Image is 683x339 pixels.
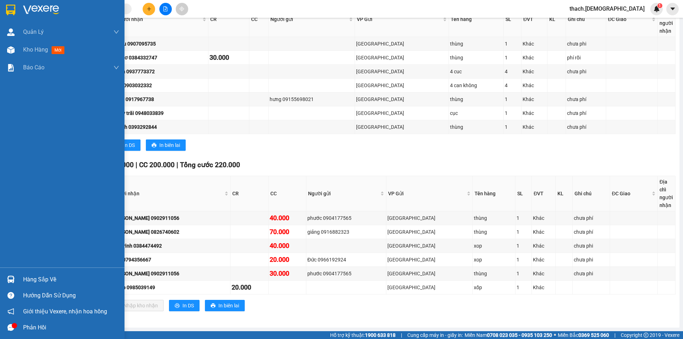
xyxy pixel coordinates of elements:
div: 1 [517,214,530,222]
div: 4 [505,81,520,89]
div: xop [474,242,514,250]
th: SL [515,176,532,211]
td: Sài Gòn [355,37,449,51]
div: phước 0904177565 [307,270,385,277]
span: CC 200.000 [139,161,175,169]
div: hải 0903032332 [115,81,207,89]
img: warehouse-icon [7,28,15,36]
div: thùng [474,270,514,277]
div: [PERSON_NAME] 0902911056 [112,214,229,222]
strong: 0369 525 060 [578,332,609,338]
div: thùng [450,54,502,62]
span: ⚪️ [554,334,556,337]
div: trực 0917967738 [115,95,207,103]
div: xốp [474,284,514,291]
div: [GEOGRAPHIC_DATA] [387,228,471,236]
span: printer [211,303,216,309]
td: Sài Gòn [355,106,449,120]
span: Cung cấp máy in - giấy in: [407,331,463,339]
div: [GEOGRAPHIC_DATA] [356,54,448,62]
td: Sài Gòn [386,225,473,239]
button: plus [143,3,155,15]
div: [GEOGRAPHIC_DATA] [387,270,471,277]
div: Hướng dẫn sử dụng [23,290,119,301]
div: thầy trãi 0948033839 [115,109,207,117]
span: message [7,324,14,331]
button: caret-down [666,3,679,15]
span: notification [7,308,14,315]
span: In DS [182,302,194,309]
span: down [113,29,119,35]
div: 4 cuc [450,68,502,75]
div: 30.000 [210,53,248,63]
img: logo-vxr [6,5,15,15]
span: Miền Nam [465,331,552,339]
span: VP Gửi [357,15,441,23]
div: Khác [533,270,554,277]
th: KL [556,176,573,211]
div: [GEOGRAPHIC_DATA] [356,95,448,103]
div: thùng [474,214,514,222]
div: Phản hồi [23,322,119,333]
div: cục [450,109,502,117]
td: Sài Gòn [386,239,473,253]
td: Sài Gòn [386,211,473,225]
img: warehouse-icon [7,276,15,283]
div: Khác [533,228,554,236]
div: xop [474,256,514,264]
div: [GEOGRAPHIC_DATA] [387,242,471,250]
span: Tổng cước 220.000 [180,161,240,169]
div: chưa phi [567,68,605,75]
span: Kho hàng [23,46,48,53]
div: biên 0937773372 [115,68,207,75]
div: Địa chỉ người nhận [660,178,673,209]
div: chưa phí [567,95,605,103]
div: Khác [523,81,546,89]
button: printerIn biên lai [146,139,186,151]
div: Khác [523,54,546,62]
div: 40.000 [270,241,305,251]
th: CC [249,2,269,37]
div: 30.000 [270,269,305,279]
div: chưa phi [574,242,609,250]
div: 4 can không [450,81,502,89]
div: [GEOGRAPHIC_DATA] [356,123,448,131]
td: Sài Gòn [355,120,449,134]
div: chưa phi [567,40,605,48]
div: [PERSON_NAME] 0902911056 [112,270,229,277]
th: CC [269,176,306,211]
div: chưa phí [574,214,609,222]
div: chưa phi [574,256,609,264]
th: Ghi chú [573,176,610,211]
div: Trinh 0393292844 [115,123,207,131]
div: Tâm 0794356667 [112,256,229,264]
div: thùng [450,123,502,131]
span: mới [52,46,64,54]
div: 70.000 [270,227,305,237]
div: chưa phí [567,123,605,131]
div: giảng 0916882323 [307,228,385,236]
span: Miền Bắc [558,331,609,339]
div: chưa phi [574,270,609,277]
th: KL [547,2,566,37]
div: 1 [505,109,520,117]
span: In DS [123,141,135,149]
button: printerIn biên lai [205,300,245,311]
span: Báo cáo [23,63,44,72]
span: thach.[DEMOGRAPHIC_DATA] [564,4,650,13]
span: | [614,331,615,339]
span: CR 20.000 [102,161,134,169]
img: solution-icon [7,64,15,71]
div: 1 [505,54,520,62]
button: printerIn DS [110,139,141,151]
strong: 0708 023 035 - 0935 103 250 [487,332,552,338]
div: 20.000 [270,255,305,265]
div: [GEOGRAPHIC_DATA] [387,256,471,264]
span: | [401,331,402,339]
div: 3 Mao 0985039149 [112,284,229,291]
th: Tên hàng [449,2,504,37]
div: [GEOGRAPHIC_DATA] [356,40,448,48]
span: Hỗ trợ kỹ thuật: [330,331,396,339]
span: printer [152,143,157,148]
div: chưa phí [574,228,609,236]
